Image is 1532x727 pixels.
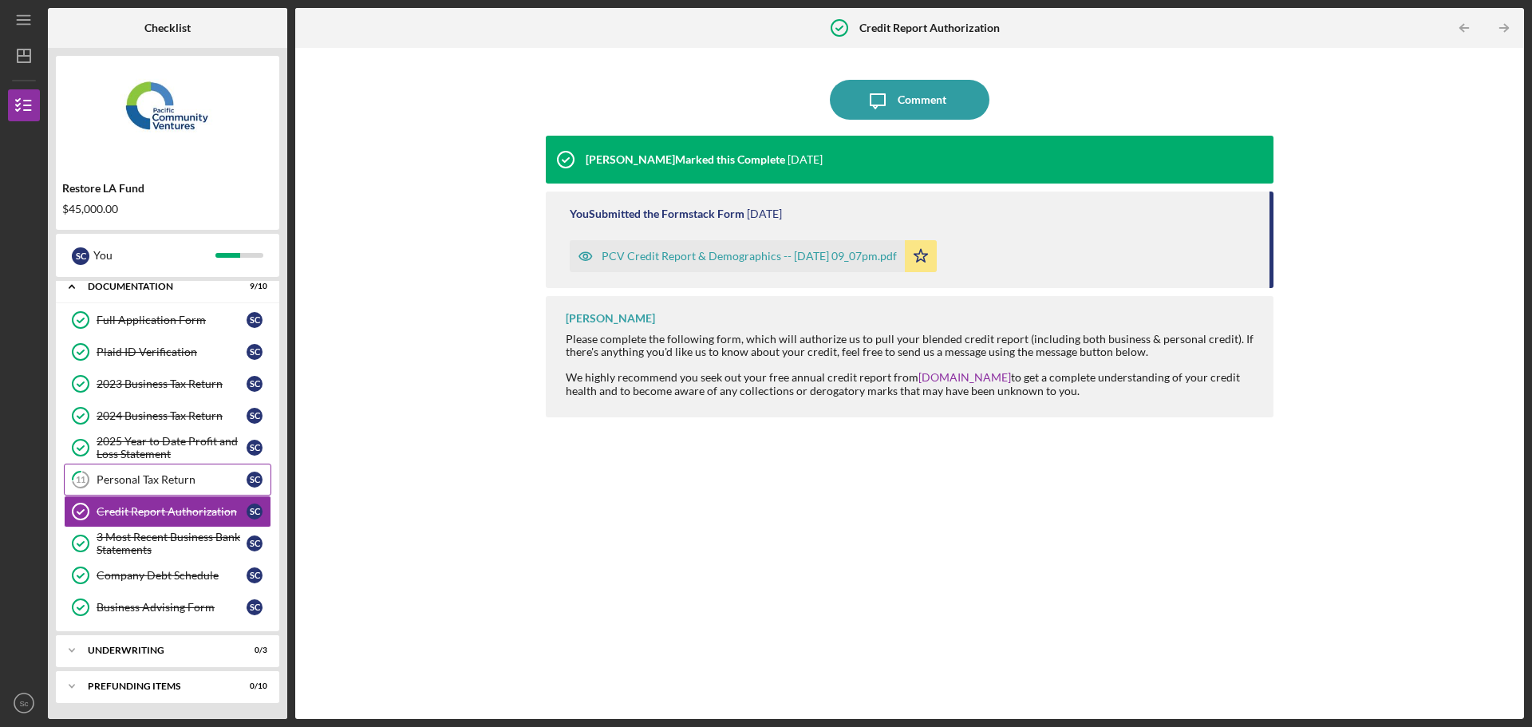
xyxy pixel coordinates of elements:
div: S c [247,408,263,424]
time: 2025-09-29 17:53 [788,153,823,166]
div: S c [247,599,263,615]
div: Restore LA Fund [62,182,273,195]
div: Business Advising Form [97,601,247,614]
a: Full Application FormSc [64,304,271,336]
button: PCV Credit Report & Demographics -- [DATE] 09_07pm.pdf [570,240,937,272]
div: Personal Tax Return [97,473,247,486]
a: Plaid ID VerificationSc [64,336,271,368]
a: Company Debt ScheduleSc [64,559,271,591]
div: S c [247,440,263,456]
div: 2024 Business Tax Return [97,409,247,422]
div: 3 Most Recent Business Bank Statements [97,531,247,556]
div: S c [247,376,263,392]
div: 9 / 10 [239,282,267,291]
div: Company Debt Schedule [97,569,247,582]
b: Checklist [144,22,191,34]
a: 3 Most Recent Business Bank StatementsSc [64,527,271,559]
div: Comment [898,80,946,120]
div: Please complete the following form, which will authorize us to pull your blended credit report (i... [566,333,1258,397]
div: S c [247,472,263,488]
div: 2023 Business Tax Return [97,377,247,390]
div: PCV Credit Report & Demographics -- [DATE] 09_07pm.pdf [602,250,897,263]
div: Documentation [88,282,227,291]
a: Credit Report AuthorizationSc [64,496,271,527]
div: S c [247,344,263,360]
a: 2025 Year to Date Profit and Loss StatementSc [64,432,271,464]
div: 0 / 10 [239,682,267,691]
div: You [93,242,215,269]
div: S c [247,567,263,583]
a: [DOMAIN_NAME] [918,370,1011,384]
a: Business Advising FormSc [64,591,271,623]
a: 2024 Business Tax ReturnSc [64,400,271,432]
a: 11Personal Tax ReturnSc [64,464,271,496]
a: 2023 Business Tax ReturnSc [64,368,271,400]
div: Prefunding Items [88,682,227,691]
div: Plaid ID Verification [97,346,247,358]
div: 0 / 3 [239,646,267,655]
tspan: 11 [76,475,85,485]
div: [PERSON_NAME] Marked this Complete [586,153,785,166]
text: Sc [19,699,28,708]
div: Credit Report Authorization [97,505,247,518]
div: 2025 Year to Date Profit and Loss Statement [97,435,247,460]
div: [PERSON_NAME] [566,312,655,325]
div: Full Application Form [97,314,247,326]
button: Sc [8,687,40,719]
b: Credit Report Authorization [859,22,1000,34]
div: You Submitted the Formstack Form [570,207,744,220]
div: S c [247,504,263,520]
div: $45,000.00 [62,203,273,215]
img: Product logo [56,64,279,160]
div: S c [247,535,263,551]
time: 2025-09-18 01:07 [747,207,782,220]
div: Underwriting [88,646,227,655]
div: S c [72,247,89,265]
div: S c [247,312,263,328]
button: Comment [830,80,989,120]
